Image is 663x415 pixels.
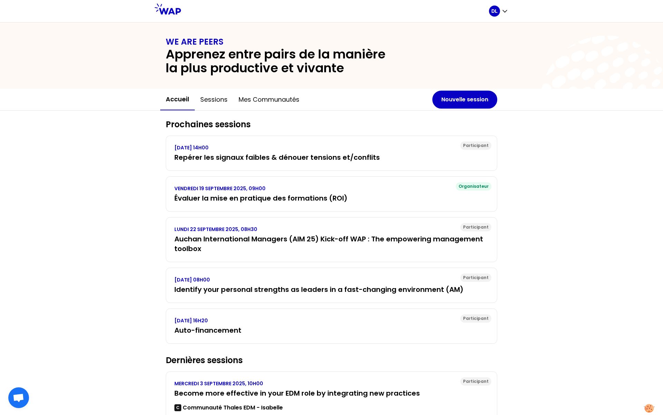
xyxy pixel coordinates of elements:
button: Nouvelle session [432,91,497,109]
button: Accueil [160,89,195,110]
h2: Prochaines sessions [166,119,497,130]
h3: Identify your personal strengths as leaders in a fast-changing environment (AM) [174,285,489,294]
p: MERCREDI 3 SEPTEMBRE 2025, 10H00 [174,380,489,387]
div: Participant [460,377,491,386]
p: LUNDI 22 SEPTEMBRE 2025, 08H30 [174,226,489,233]
p: C [176,405,180,411]
p: Communauté Thales EDM - Isabelle [183,404,283,412]
div: Participant [460,223,491,231]
button: Sessions [195,89,233,110]
p: [DATE] 08H00 [174,276,489,283]
p: [DATE] 16H20 [174,317,489,324]
h2: Dernières sessions [166,355,497,366]
h3: Évaluer la mise en pratique des formations (ROI) [174,193,489,203]
a: [DATE] 16H20Auto-financement [174,317,489,335]
a: [DATE] 14H00Repérer les signaux faibles & dénouer tensions et/conflits [174,144,489,162]
div: Participant [460,141,491,150]
button: Mes communautés [233,89,305,110]
h2: Apprenez entre pairs de la manière la plus productive et vivante [166,47,398,75]
div: Participant [460,314,491,323]
h3: Auchan International Managers (AIM 25) Kick-off WAP : The empowering management toolbox [174,234,489,253]
div: Participant [460,274,491,282]
button: DL [489,6,508,17]
a: [DATE] 08H00Identify your personal strengths as leaders in a fast-changing environment (AM) [174,276,489,294]
a: VENDREDI 19 SEPTEMBRE 2025, 09H00Évaluer la mise en pratique des formations (ROI) [174,185,489,203]
a: Ouvrir le chat [8,387,29,408]
a: LUNDI 22 SEPTEMBRE 2025, 08H30Auchan International Managers (AIM 25) Kick-off WAP : The empowerin... [174,226,489,253]
h3: Repérer les signaux faibles & dénouer tensions et/conflits [174,153,489,162]
h3: Auto-financement [174,325,489,335]
p: DL [491,8,498,15]
div: Organisateur [456,182,491,191]
h3: Become more effective in your EDM role by integrating new practices [174,388,489,398]
h1: WE ARE PEERS [166,36,497,47]
p: VENDREDI 19 SEPTEMBRE 2025, 09H00 [174,185,489,192]
p: [DATE] 14H00 [174,144,489,151]
a: MERCREDI 3 SEPTEMBRE 2025, 10H00Become more effective in your EDM role by integrating new practic... [174,380,489,412]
